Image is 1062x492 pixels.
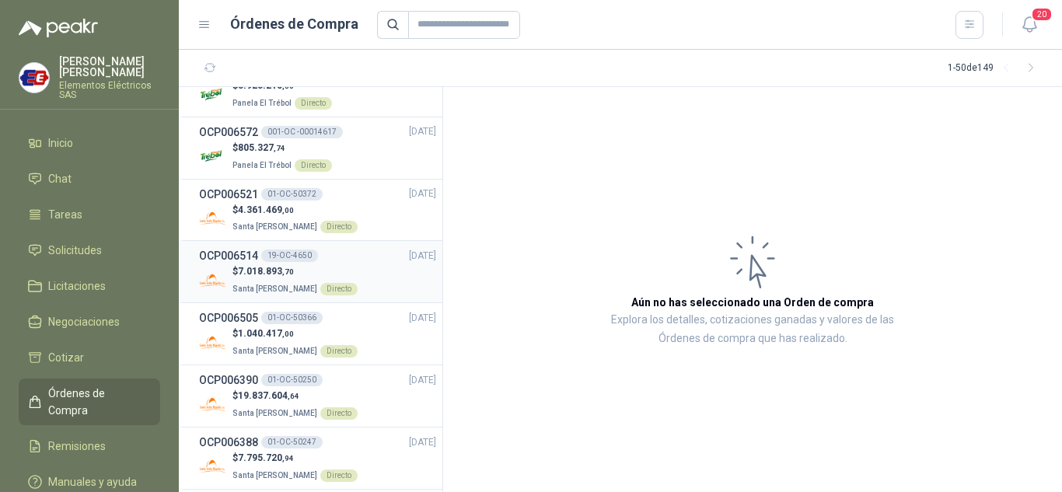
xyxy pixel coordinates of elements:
[282,82,294,90] span: ,80
[282,206,294,215] span: ,00
[199,124,436,173] a: OCP006572001-OC -00014617[DATE] Company Logo$805.327,74Panela El TrébolDirecto
[199,453,226,480] img: Company Logo
[238,142,285,153] span: 805.327
[261,374,323,386] div: 01-OC-50250
[230,13,358,35] h1: Órdenes de Compra
[19,164,160,194] a: Chat
[232,326,358,341] p: $
[409,124,436,139] span: [DATE]
[631,294,874,311] h3: Aún no has seleccionado una Orden de compra
[199,391,226,418] img: Company Logo
[409,311,436,326] span: [DATE]
[199,267,226,294] img: Company Logo
[232,99,292,107] span: Panela El Trébol
[232,409,317,417] span: Santa [PERSON_NAME]
[261,436,323,448] div: 01-OC-50247
[232,284,317,293] span: Santa [PERSON_NAME]
[48,134,73,152] span: Inicio
[199,329,226,356] img: Company Logo
[48,473,137,490] span: Manuales y ayuda
[199,81,226,108] img: Company Logo
[48,385,145,419] span: Órdenes de Compra
[232,471,317,480] span: Santa [PERSON_NAME]
[409,249,436,263] span: [DATE]
[199,434,436,483] a: OCP00638801-OC-50247[DATE] Company Logo$7.795.720,94Santa [PERSON_NAME]Directo
[199,434,258,451] h3: OCP006388
[199,247,258,264] h3: OCP006514
[948,56,1043,81] div: 1 - 50 de 149
[320,469,358,482] div: Directo
[19,343,160,372] a: Cotizar
[238,80,294,91] span: 3.923.215
[320,407,358,420] div: Directo
[48,313,120,330] span: Negociaciones
[199,186,436,235] a: OCP00652101-OC-50372[DATE] Company Logo$4.361.469,00Santa [PERSON_NAME]Directo
[238,390,299,401] span: 19.837.604
[48,206,82,223] span: Tareas
[261,312,323,324] div: 01-OC-50366
[282,267,294,276] span: ,70
[1015,11,1043,39] button: 20
[232,389,358,403] p: $
[409,187,436,201] span: [DATE]
[48,277,106,295] span: Licitaciones
[48,242,102,259] span: Solicitudes
[19,200,160,229] a: Tareas
[232,264,358,279] p: $
[288,392,299,400] span: ,64
[19,307,160,337] a: Negociaciones
[295,97,332,110] div: Directo
[48,170,72,187] span: Chat
[19,128,160,158] a: Inicio
[199,372,436,420] a: OCP00639001-OC-50250[DATE] Company Logo$19.837.604,64Santa [PERSON_NAME]Directo
[19,236,160,265] a: Solicitudes
[261,126,343,138] div: 001-OC -00014617
[232,203,358,218] p: $
[261,188,323,201] div: 01-OC-50372
[238,328,294,339] span: 1.040.417
[19,63,49,92] img: Company Logo
[199,124,258,141] h3: OCP006572
[261,249,318,262] div: 19-OC-4650
[320,283,358,295] div: Directo
[238,204,294,215] span: 4.361.469
[19,19,98,37] img: Logo peakr
[409,373,436,388] span: [DATE]
[199,309,258,326] h3: OCP006505
[199,143,226,170] img: Company Logo
[282,454,294,462] span: ,94
[320,345,358,358] div: Directo
[282,330,294,338] span: ,00
[199,247,436,296] a: OCP00651419-OC-4650[DATE] Company Logo$7.018.893,70Santa [PERSON_NAME]Directo
[199,309,436,358] a: OCP00650501-OC-50366[DATE] Company Logo$1.040.417,00Santa [PERSON_NAME]Directo
[232,451,358,466] p: $
[320,221,358,233] div: Directo
[199,372,258,389] h3: OCP006390
[48,438,106,455] span: Remisiones
[232,222,317,231] span: Santa [PERSON_NAME]
[48,349,84,366] span: Cotizar
[232,141,332,155] p: $
[59,56,160,78] p: [PERSON_NAME] [PERSON_NAME]
[199,205,226,232] img: Company Logo
[19,271,160,301] a: Licitaciones
[599,311,907,348] p: Explora los detalles, cotizaciones ganadas y valores de las Órdenes de compra que has realizado.
[199,186,258,203] h3: OCP006521
[274,144,285,152] span: ,74
[232,161,292,169] span: Panela El Trébol
[232,347,317,355] span: Santa [PERSON_NAME]
[238,266,294,277] span: 7.018.893
[19,431,160,461] a: Remisiones
[295,159,332,172] div: Directo
[409,435,436,450] span: [DATE]
[19,379,160,425] a: Órdenes de Compra
[238,452,294,463] span: 7.795.720
[59,81,160,99] p: Elementos Eléctricos SAS
[1031,7,1053,22] span: 20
